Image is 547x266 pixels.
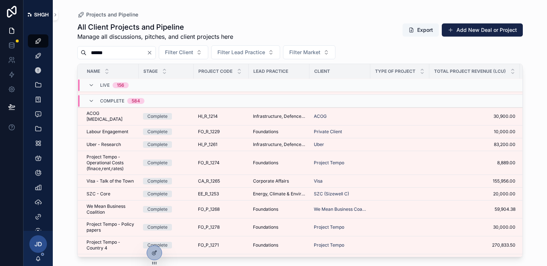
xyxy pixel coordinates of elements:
a: Foundations [253,242,305,248]
button: Export [403,23,439,37]
a: Project Tempo [314,224,344,230]
span: JD [34,240,42,248]
a: We Mean Business Coalition [314,206,366,212]
a: Project Tempo - Country 4 [87,239,134,251]
a: 20,000.00 [434,191,515,197]
span: FO_R_1274 [198,160,220,166]
span: Filter Market [289,49,320,56]
div: 584 [132,98,140,104]
span: FO_R_1229 [198,129,220,135]
div: Complete [147,128,168,135]
a: Foundations [253,129,305,135]
div: Complete [147,113,168,120]
span: FO_P_1278 [198,224,220,230]
a: 270,833.50 [434,242,515,248]
span: HI_R_1214 [198,113,218,119]
span: Lead Practice [253,68,288,74]
span: Foundations [253,242,278,248]
button: Add New Deal or Project [442,23,523,37]
a: Foundations [253,224,305,230]
a: CA_R_1265 [198,178,244,184]
a: Project Tempo [314,160,366,166]
a: EE_R_1253 [198,191,244,197]
a: SZC (Sizewell C) [314,191,366,197]
span: Visa - Talk of the Town [87,178,134,184]
a: ACOG [314,113,327,119]
a: Project Tempo [314,160,344,166]
a: SZC (Sizewell C) [314,191,349,197]
a: 10,000.00 [434,129,515,135]
a: FO_R_1274 [198,160,244,166]
a: 8,889.00 [434,160,515,166]
span: We Mean Business Coalition [87,203,134,215]
a: Complete [143,224,189,231]
a: Uber [314,142,324,147]
a: Energy, Climate & Environment [253,191,305,197]
a: Foundations [253,206,305,212]
span: CA_R_1265 [198,178,220,184]
div: Complete [147,206,168,213]
span: Foundations [253,129,278,135]
span: Project Tempo - Operational Costs (finace,rent,rates) [87,154,134,172]
a: 83,200.00 [434,142,515,147]
span: Filter Client [165,49,193,56]
a: FO_P_1278 [198,224,244,230]
span: Infrastructure, Defence, Industrial, Transport [253,113,305,119]
a: Infrastructure, Defence, Industrial, Transport [253,142,305,147]
span: Name [87,68,100,74]
div: Complete [147,160,168,166]
a: HI_P_1261 [198,142,244,147]
a: ACOG [MEDICAL_DATA] [87,110,134,122]
span: FO_P_1271 [198,242,219,248]
a: Complete [143,191,189,197]
a: Visa [314,178,323,184]
a: Project Tempo [314,242,344,248]
span: Project Code [198,68,232,74]
span: Uber - Research [87,142,121,147]
a: 59,904.38 [434,206,515,212]
span: Client [314,68,330,74]
a: Complete [143,178,189,184]
h1: All Client Projects and Pipeline [77,22,233,32]
button: Select Button [283,45,335,59]
button: Select Button [159,45,208,59]
div: 156 [117,82,124,88]
a: 30,000.00 [434,224,515,230]
a: FO_R_1229 [198,129,244,135]
a: Complete [143,141,189,148]
span: Live [100,82,110,88]
span: Foundations [253,224,278,230]
span: Filter Lead Practice [217,49,265,56]
a: Projects and Pipeline [77,11,138,18]
span: Project Tempo - Policy papers [87,221,134,233]
span: Type of Project [375,68,415,74]
span: FO_P_1268 [198,206,220,212]
span: Stage [143,68,158,74]
a: FO_P_1271 [198,242,244,248]
a: FO_P_1268 [198,206,244,212]
a: Labour Engagement [87,129,134,135]
a: HI_R_1214 [198,113,244,119]
a: 30,900.00 [434,113,515,119]
a: Complete [143,128,189,135]
span: Total Project Revenue (LCU) [434,68,506,74]
span: EE_R_1253 [198,191,219,197]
